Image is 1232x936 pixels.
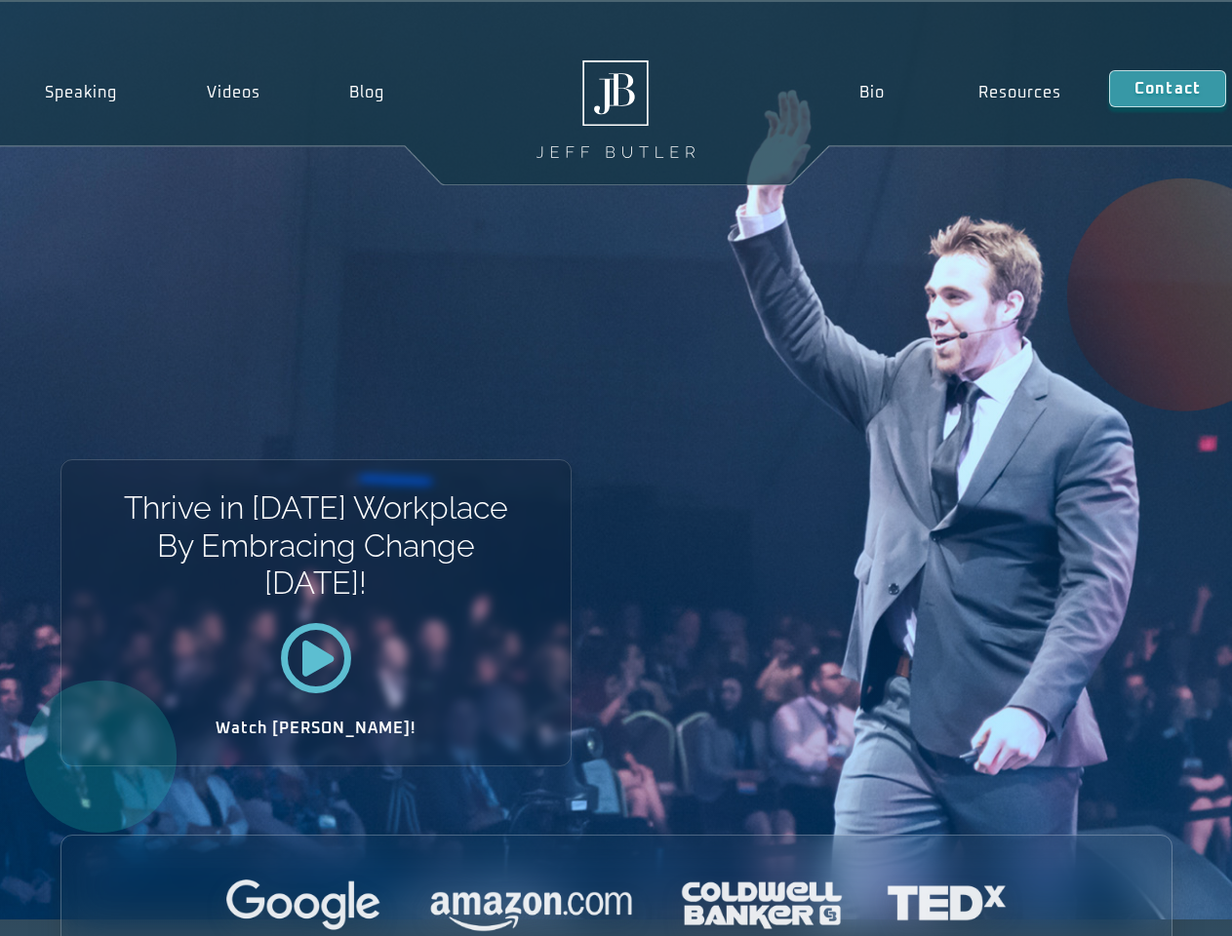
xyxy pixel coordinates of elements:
a: Contact [1109,70,1226,107]
a: Bio [812,70,932,115]
a: Blog [304,70,429,115]
h2: Watch [PERSON_NAME]! [130,721,502,736]
a: Resources [932,70,1109,115]
a: Videos [162,70,305,115]
nav: Menu [812,70,1108,115]
h1: Thrive in [DATE] Workplace By Embracing Change [DATE]! [122,489,509,602]
span: Contact [1134,81,1201,97]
